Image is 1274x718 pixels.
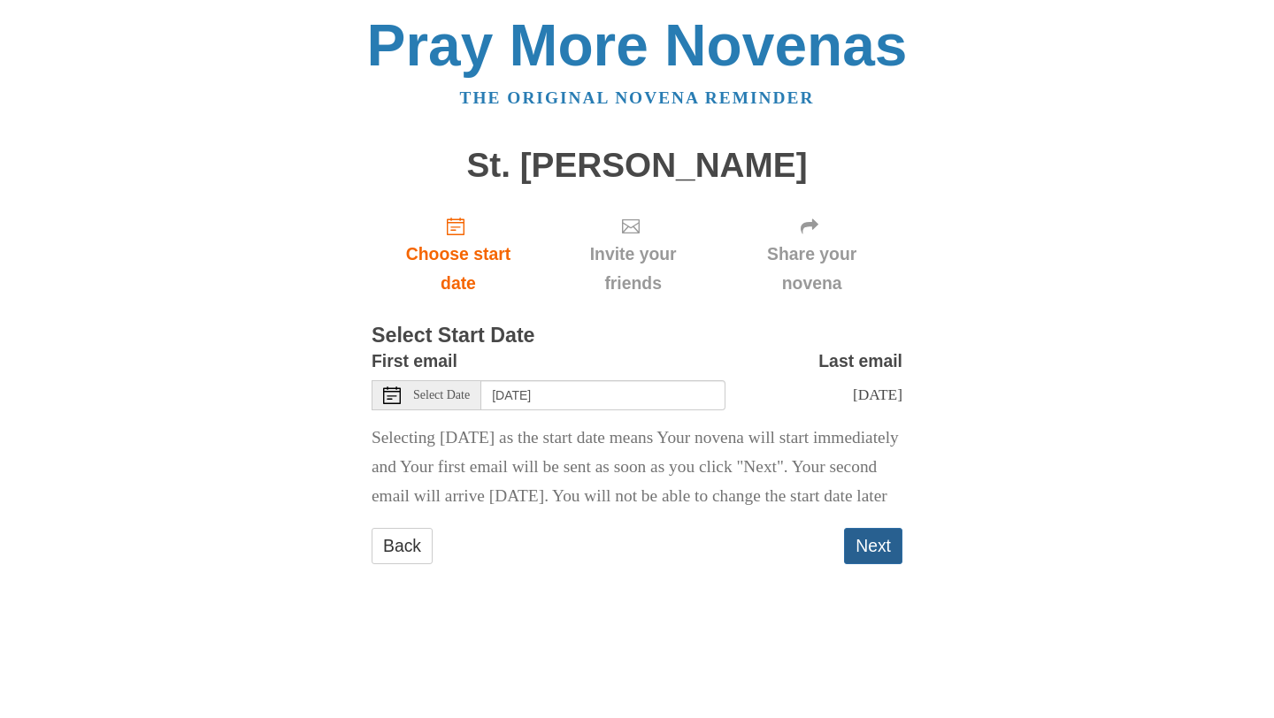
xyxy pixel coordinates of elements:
button: Next [844,528,902,564]
h3: Select Start Date [372,325,902,348]
span: Choose start date [389,240,527,298]
a: Choose start date [372,202,545,307]
a: Back [372,528,433,564]
input: Use the arrow keys to pick a date [481,380,725,410]
div: Click "Next" to confirm your start date first. [545,202,721,307]
span: Select Date [413,389,470,401]
span: Share your novena [739,240,885,298]
div: Click "Next" to confirm your start date first. [721,202,902,307]
p: Selecting [DATE] as the start date means Your novena will start immediately and Your first email ... [372,424,902,511]
label: Last email [818,347,902,376]
h1: St. [PERSON_NAME] [372,147,902,185]
a: Pray More Novenas [367,12,908,78]
a: The original novena reminder [460,88,815,107]
label: First email [372,347,457,376]
span: Invite your friends [563,240,703,298]
span: [DATE] [853,386,902,403]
